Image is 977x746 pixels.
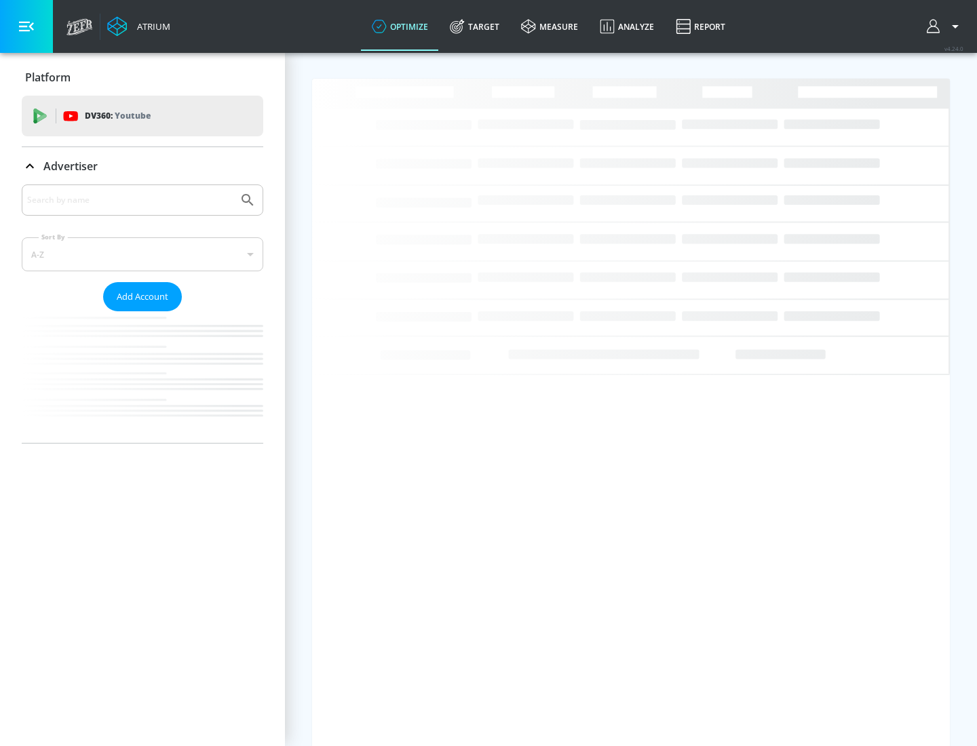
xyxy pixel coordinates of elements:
a: Target [439,2,510,51]
a: Atrium [107,16,170,37]
div: Platform [22,58,263,96]
a: optimize [361,2,439,51]
div: Advertiser [22,147,263,185]
div: Atrium [132,20,170,33]
a: Report [665,2,736,51]
input: Search by name [27,191,233,209]
button: Add Account [103,282,182,311]
p: DV360: [85,109,151,123]
span: Add Account [117,289,168,305]
a: measure [510,2,589,51]
a: Analyze [589,2,665,51]
p: Youtube [115,109,151,123]
label: Sort By [39,233,68,241]
div: Advertiser [22,184,263,443]
p: Platform [25,70,71,85]
div: DV360: Youtube [22,96,263,136]
nav: list of Advertiser [22,311,263,443]
span: v 4.24.0 [944,45,963,52]
div: A-Z [22,237,263,271]
p: Advertiser [43,159,98,174]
